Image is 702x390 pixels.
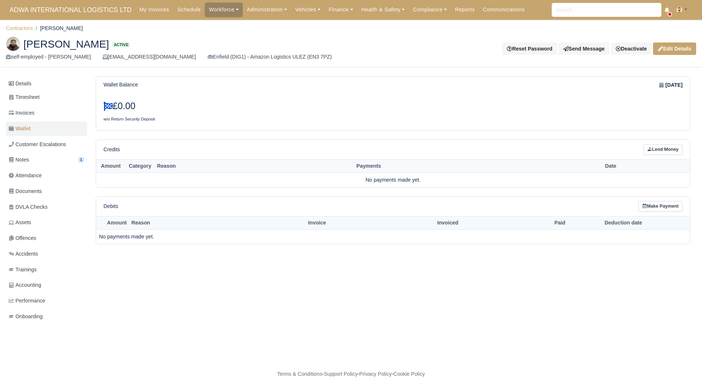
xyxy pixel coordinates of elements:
a: Edit Details [653,42,696,55]
span: Accidents [9,250,38,258]
a: Onboarding [6,309,87,324]
div: Enfield (DIG1) - Amazon Logistics ULEZ (EN3 7PZ) [208,53,332,61]
span: Wallet [9,125,31,133]
a: Send Message [559,42,609,55]
a: My Invoices [135,3,173,17]
a: Accidents [6,247,87,261]
span: Invoices [9,109,34,117]
a: Communications [479,3,529,17]
th: Amount [96,216,129,230]
a: Schedule [173,3,205,17]
a: DVLA Checks [6,200,87,214]
span: Assets [9,218,31,227]
h3: £0.00 [103,101,388,112]
span: Active [112,42,130,48]
td: No payments made yet. [96,173,690,187]
a: Vehicles [291,3,325,17]
a: ADWA INTERNATIONAL LOGISTICS LTD [6,3,135,17]
a: Timesheet [6,90,87,104]
h6: Debits [103,203,118,209]
span: Accounting [9,281,41,289]
a: Cookie Policy [393,371,425,377]
a: Documents [6,184,87,198]
th: Paid [517,216,602,230]
td: No payments made yet. [96,230,675,244]
a: Assets [6,215,87,230]
a: Lend Money [643,144,683,155]
a: Performance [6,294,87,308]
div: self-employed - [PERSON_NAME] [6,53,91,61]
span: Onboarding [9,312,43,321]
div: [EMAIL_ADDRESS][DOMAIN_NAME] [103,53,196,61]
a: Terms & Conditions [277,371,322,377]
th: Category [125,159,155,173]
a: Offences [6,231,87,245]
a: Deactivate [611,42,652,55]
a: Trainings [6,263,87,277]
a: Finance [325,3,357,17]
small: w/o Return Security Deposit [103,117,155,121]
a: Support Policy [324,371,358,377]
button: Reset Password [502,42,557,55]
a: Reports [451,3,479,17]
li: [PERSON_NAME] [33,24,83,33]
span: Offences [9,234,36,242]
h6: Wallet Balance [103,82,138,88]
span: Customer Escalations [9,140,66,149]
span: Notes [9,156,29,164]
span: Timesheet [9,93,39,101]
a: Compliance [409,3,451,17]
span: Attendance [9,171,42,180]
a: Privacy Policy [359,371,392,377]
span: DVLA Checks [9,203,48,211]
th: Deduction date [602,216,675,230]
input: Search... [552,3,661,17]
th: Reason [129,216,256,230]
span: Trainings [9,265,37,274]
th: Reason [155,159,354,173]
a: Administration [243,3,291,17]
th: Payments [354,159,603,173]
a: Health & Safety [357,3,409,17]
div: - - - [143,370,559,378]
th: Amount [96,159,125,173]
a: Accounting [6,278,87,292]
span: Documents [9,187,42,196]
th: Date [603,159,650,173]
th: Invoiced [378,216,517,230]
span: 1 [78,157,84,163]
a: Make Payment [638,201,683,212]
a: Notes 1 [6,153,87,167]
a: Workforce [205,3,243,17]
a: Wallet [6,122,87,136]
a: Contractors [6,25,33,31]
th: Invoice [256,216,378,230]
strong: [DATE] [665,81,683,89]
h6: Credits [103,146,120,153]
a: Details [6,77,87,90]
span: [PERSON_NAME] [23,39,109,49]
a: Invoices [6,106,87,120]
div: Kamaljit Singh [0,31,702,67]
a: Attendance [6,168,87,183]
a: Customer Escalations [6,137,87,152]
span: Performance [9,297,45,305]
